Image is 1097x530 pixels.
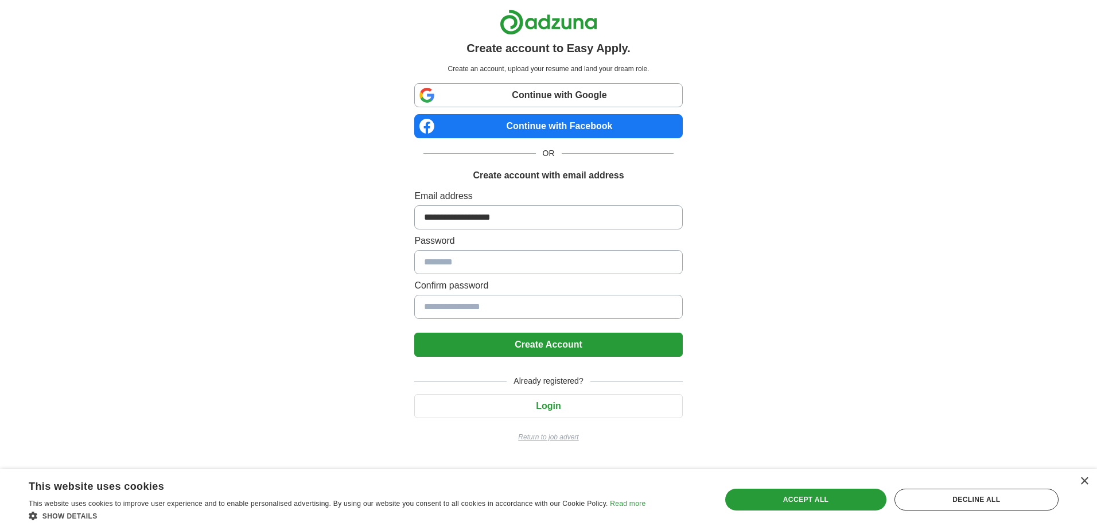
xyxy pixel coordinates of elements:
[466,40,631,57] h1: Create account to Easy Apply.
[414,189,682,203] label: Email address
[414,333,682,357] button: Create Account
[29,476,617,493] div: This website uses cookies
[473,169,624,182] h1: Create account with email address
[29,500,608,508] span: This website uses cookies to improve user experience and to enable personalised advertising. By u...
[414,432,682,442] a: Return to job advert
[414,394,682,418] button: Login
[500,9,597,35] img: Adzuna logo
[507,375,590,387] span: Already registered?
[894,489,1059,510] div: Decline all
[414,114,682,138] a: Continue with Facebook
[414,279,682,293] label: Confirm password
[725,489,886,510] div: Accept all
[29,510,645,521] div: Show details
[414,401,682,411] a: Login
[42,512,98,520] span: Show details
[536,147,562,159] span: OR
[417,64,680,74] p: Create an account, upload your resume and land your dream role.
[414,234,682,248] label: Password
[414,83,682,107] a: Continue with Google
[1080,477,1088,486] div: Close
[610,500,645,508] a: Read more, opens a new window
